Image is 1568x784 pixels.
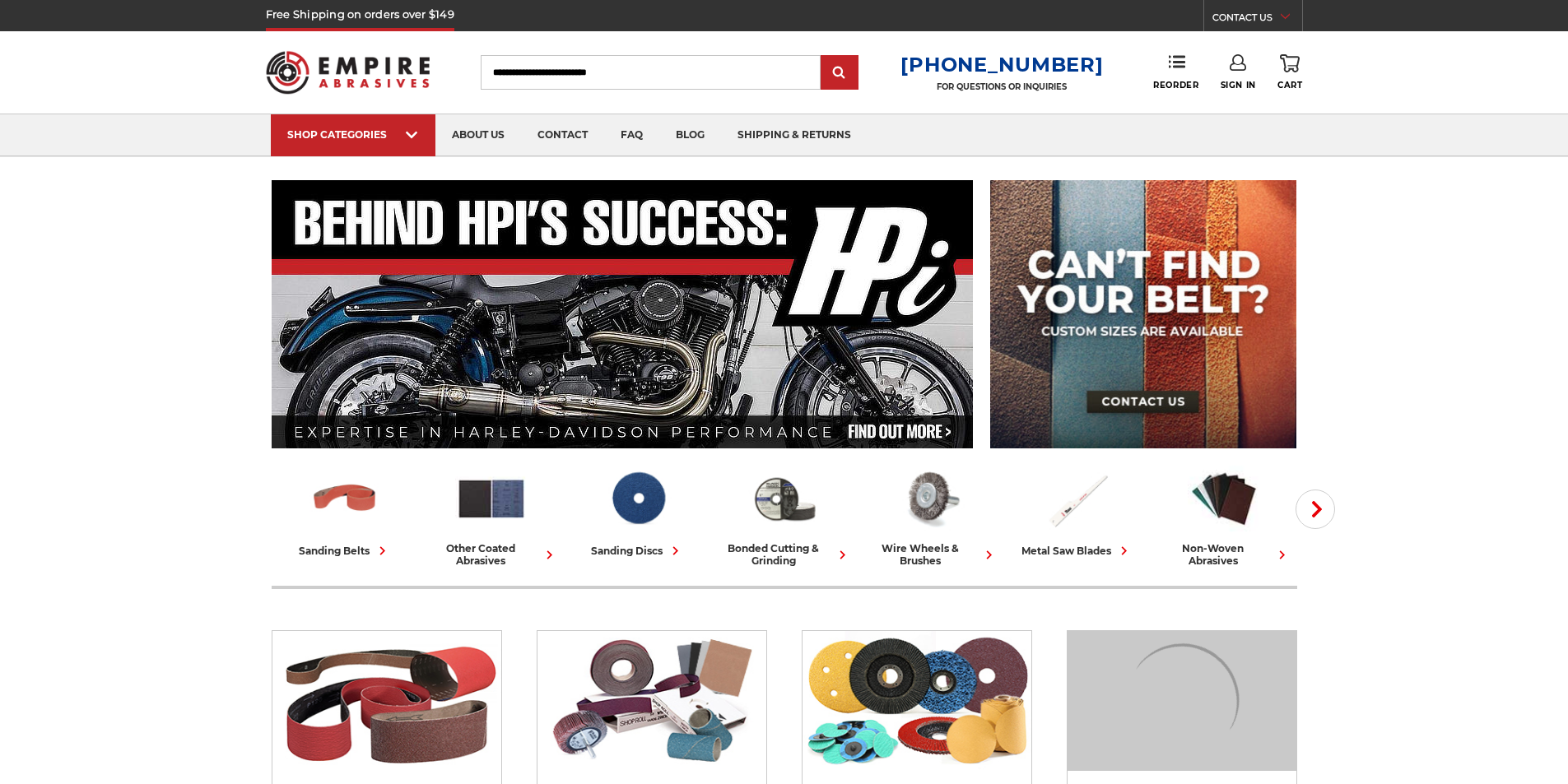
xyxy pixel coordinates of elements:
[823,57,856,90] input: Submit
[718,542,851,567] div: bonded cutting & grinding
[659,114,721,156] a: blog
[864,463,998,567] a: wire wheels & brushes
[1221,80,1256,90] span: Sign In
[864,542,998,567] div: wire wheels & brushes
[1011,463,1144,559] a: metal saw blades
[803,631,1031,771] img: Sanding Discs
[1157,463,1291,567] a: non-woven abrasives
[278,463,412,559] a: sanding belts
[272,631,501,771] img: Sanding Belts
[721,114,868,156] a: shipping & returns
[748,463,821,534] img: Bonded Cutting & Grinding
[266,40,430,104] img: Empire Abrasives
[571,463,705,559] a: sanding discs
[1296,489,1335,529] button: Next
[1021,542,1133,559] div: metal saw blades
[1188,463,1260,534] img: Non-woven Abrasives
[900,53,1103,77] a: [PHONE_NUMBER]
[299,542,391,559] div: sanding belts
[602,463,674,534] img: Sanding Discs
[1277,54,1302,90] a: Cart
[455,463,528,534] img: Other Coated Abrasives
[521,114,604,156] a: contact
[895,463,967,534] img: Wire Wheels & Brushes
[272,180,974,448] img: Banner for an interview featuring Horsepower Inc who makes Harley performance upgrades featured o...
[1041,463,1114,534] img: Metal Saw Blades
[900,81,1103,92] p: FOR QUESTIONS OR INQUIRIES
[1153,80,1198,90] span: Reorder
[604,114,659,156] a: faq
[1157,542,1291,567] div: non-woven abrasives
[425,542,558,567] div: other coated abrasives
[435,114,521,156] a: about us
[1277,80,1302,90] span: Cart
[1153,54,1198,90] a: Reorder
[990,180,1296,448] img: promo banner for custom belts.
[591,542,684,559] div: sanding discs
[1212,8,1302,31] a: CONTACT US
[537,631,766,771] img: Other Coated Abrasives
[718,463,851,567] a: bonded cutting & grinding
[1068,631,1296,771] img: Bonded Cutting & Grinding
[309,463,381,534] img: Sanding Belts
[287,128,419,141] div: SHOP CATEGORIES
[425,463,558,567] a: other coated abrasives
